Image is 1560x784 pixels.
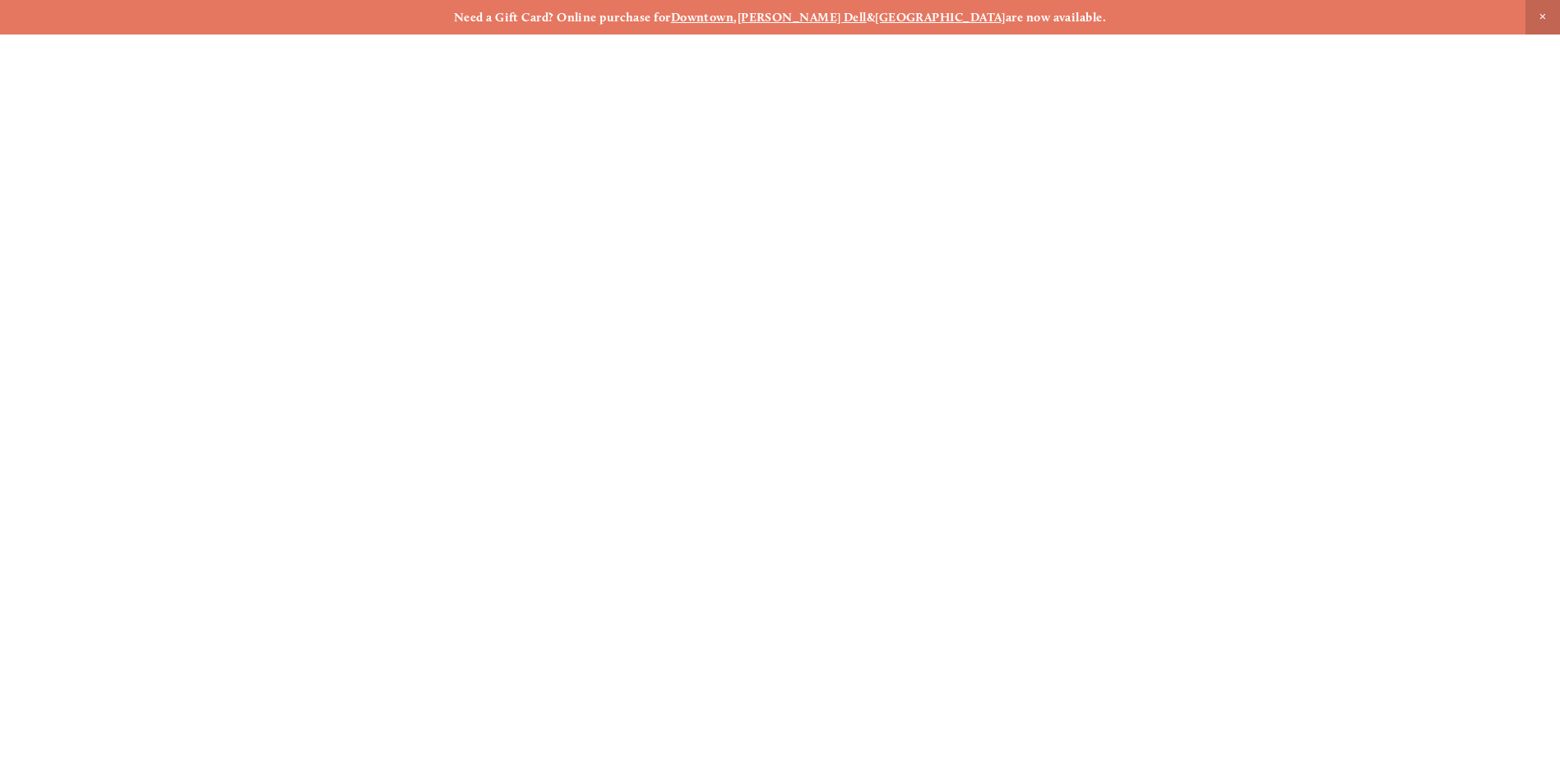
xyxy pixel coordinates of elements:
[867,10,875,25] strong: &
[738,10,867,25] a: [PERSON_NAME] Dell
[454,10,671,25] strong: Need a Gift Card? Online purchase for
[671,10,734,25] a: Downtown
[875,10,1006,25] a: [GEOGRAPHIC_DATA]
[1006,10,1106,25] strong: are now available.
[734,10,737,25] strong: ,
